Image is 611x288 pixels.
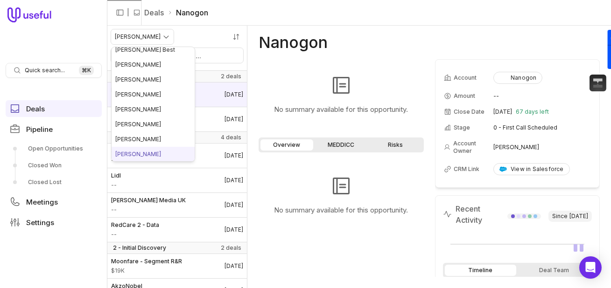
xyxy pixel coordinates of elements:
[115,76,161,83] span: [PERSON_NAME]
[115,91,161,98] span: [PERSON_NAME]
[115,46,175,53] span: [PERSON_NAME] Best
[115,136,161,143] span: [PERSON_NAME]
[115,106,161,113] span: [PERSON_NAME]
[115,151,161,158] span: [PERSON_NAME]
[115,121,161,128] span: [PERSON_NAME]
[115,61,161,68] span: [PERSON_NAME]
